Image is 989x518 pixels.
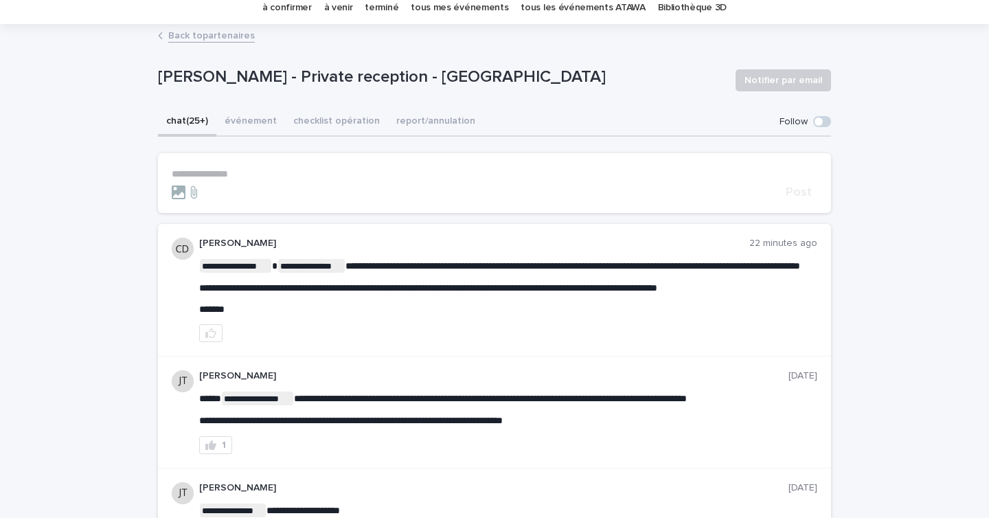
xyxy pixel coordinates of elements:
button: like this post [199,324,223,342]
p: [PERSON_NAME] [199,238,749,249]
button: Notifier par email [736,69,831,91]
p: [DATE] [788,482,817,494]
p: [PERSON_NAME] [199,482,788,494]
button: événement [216,108,285,137]
div: 1 [222,440,226,450]
button: report/annulation [388,108,484,137]
button: Post [780,186,817,199]
span: Post [786,186,812,199]
span: Notifier par email [744,74,822,87]
p: [PERSON_NAME] [199,370,788,382]
p: [DATE] [788,370,817,382]
button: 1 [199,436,232,454]
p: 22 minutes ago [749,238,817,249]
a: Back topartenaires [168,27,255,43]
p: ⁠[PERSON_NAME] - Private reception - [GEOGRAPHIC_DATA] [158,67,725,87]
button: checklist opération [285,108,388,137]
button: chat (25+) [158,108,216,137]
p: Follow [780,116,808,128]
